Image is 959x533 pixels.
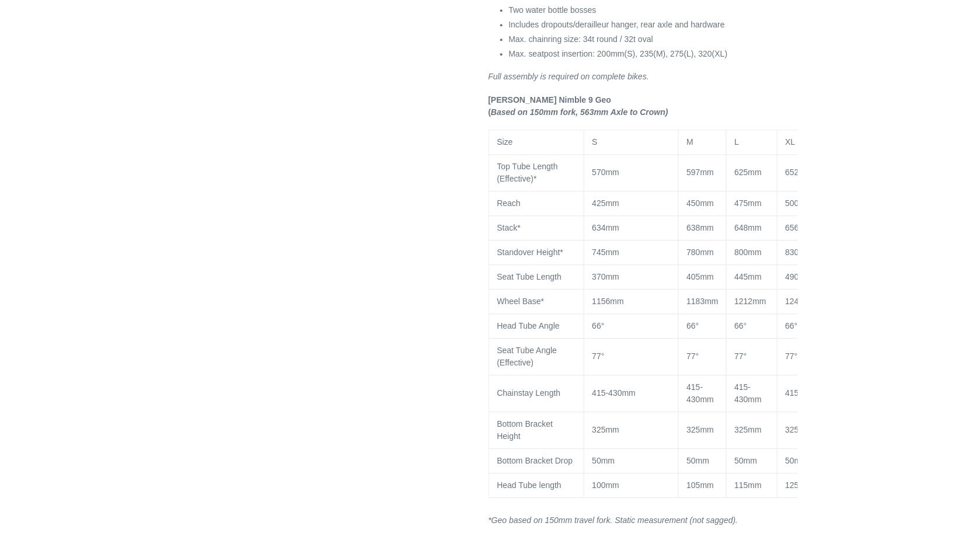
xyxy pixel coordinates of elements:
[735,321,747,330] span: 66°
[497,198,521,208] span: Reach
[592,297,624,306] span: 1156mm
[735,248,762,257] span: 800mm
[735,351,747,361] span: 77°
[489,412,584,448] td: Bottom Bracket Height
[592,198,620,208] span: 425mm
[735,198,762,208] span: 475mm
[678,130,726,154] td: M
[497,480,562,490] span: Head Tube length
[497,223,521,232] span: Stack*
[509,4,798,16] li: Two water bottle bosses
[726,130,777,154] td: L
[592,168,620,177] span: 570mm
[735,272,762,281] span: 445mm
[687,382,714,404] span: 415-430mm
[687,351,699,361] span: 77°
[687,248,714,257] span: 780mm
[786,388,829,398] span: 415-430mm
[786,351,798,361] span: 77°
[509,48,728,58] span: Max. seatpost insertion: 200mm(S), 235(M), 275(L), 320(XL)
[687,456,710,465] span: 50mm
[489,130,584,154] td: Size
[592,248,620,257] span: 745mm
[735,223,762,232] span: 648mm
[497,346,557,367] span: Seat Tube Angle (Effective)
[687,272,714,281] span: 405mm
[786,198,813,208] span: 500mm
[735,480,762,490] span: 115mm
[491,107,668,116] i: Based on 150mm fork, 563mm Axle to Crown)
[735,382,762,404] span: 415-430mm
[497,388,561,398] span: Chainstay Length
[592,480,620,490] span: 100mm
[786,168,813,177] span: 652mm
[786,248,813,257] span: 830mm
[735,297,766,306] span: 1212mm
[509,19,725,29] span: Includes dropouts/derailleur hanger, rear axle and hardware
[735,168,762,177] span: 625mm
[497,162,558,183] span: Top Tube Length (Effective)*
[497,321,560,330] span: Head Tube Angle
[592,321,605,330] span: 66°
[509,34,653,43] span: Max. chainring size: 34t round / 32t oval
[786,272,813,281] span: 490mm
[786,480,813,490] span: 125mm
[497,297,545,306] span: Wheel Base*
[592,223,620,232] span: 634mm
[489,71,649,81] em: Full assembly is required on complete bikes.
[735,456,758,465] span: 50mm
[497,272,562,281] span: Seat Tube Length
[584,130,678,154] td: S
[687,321,699,330] span: 66°
[592,272,620,281] span: 370mm
[687,223,714,232] span: 638mm
[592,388,636,398] span: 415-430mm
[687,480,714,490] span: 105mm
[735,425,762,434] span: 325mm
[786,223,813,232] span: 656mm
[786,456,808,465] span: 50mm
[497,456,573,465] span: Bottom Bracket Drop
[687,168,714,177] span: 597mm
[497,248,564,257] span: Standover Height*
[777,130,853,154] td: XL
[687,198,714,208] span: 450mm
[786,425,813,434] span: 325mm
[687,297,719,306] span: 1183mm
[786,297,817,306] span: 1241mm
[489,515,738,524] i: *Geo based on 150mm travel fork. Static measurement (not sagged).
[489,95,612,116] b: [PERSON_NAME] Nimble 9 Geo (
[687,425,714,434] span: 325mm
[592,425,620,434] span: 325mm
[592,456,615,465] span: 50mm
[592,351,605,361] span: 77°
[786,321,798,330] span: 66°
